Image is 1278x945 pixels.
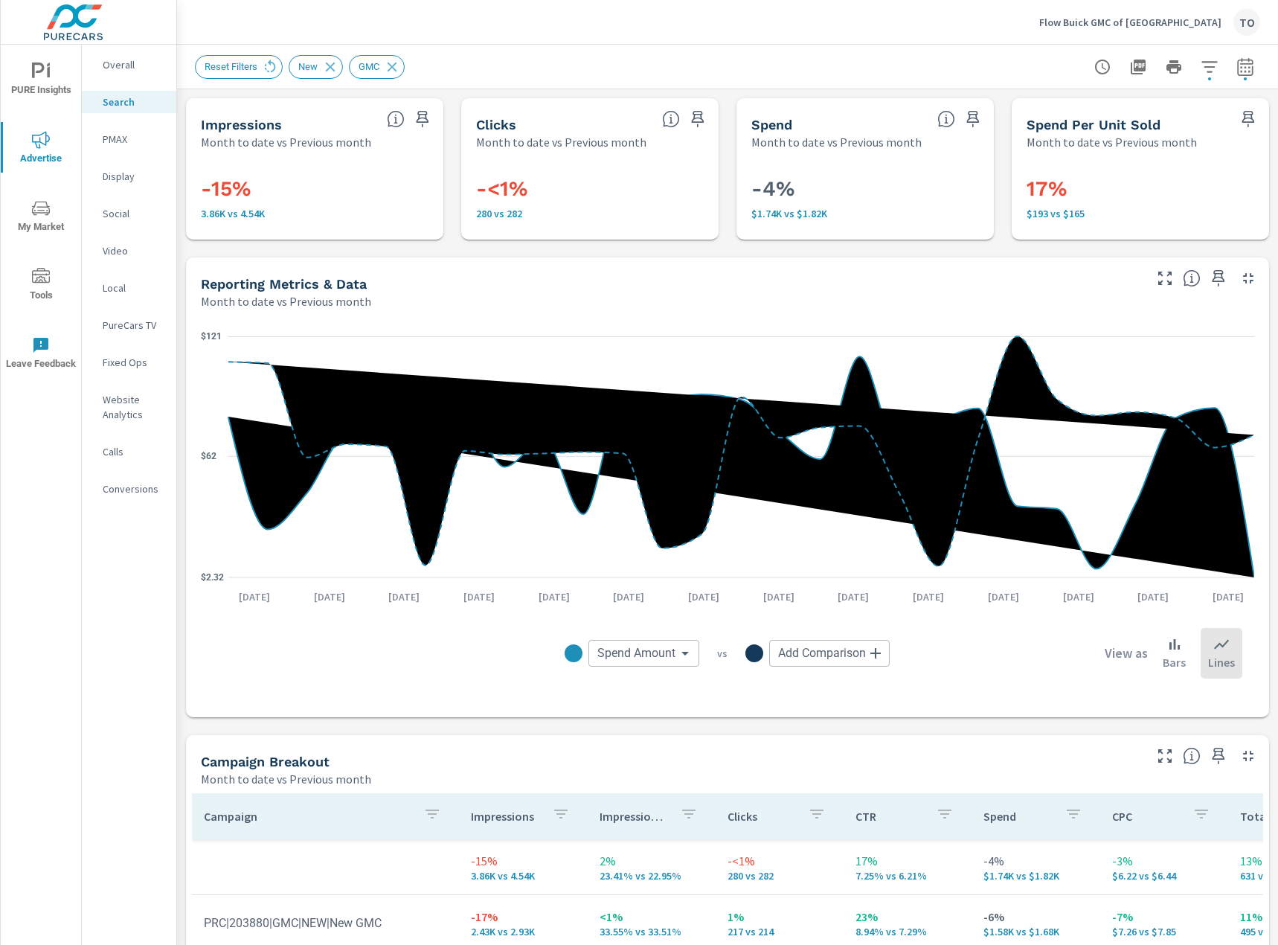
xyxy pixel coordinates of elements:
p: -4% [983,852,1088,870]
div: Reset Filters [195,55,283,79]
div: Display [82,165,176,188]
span: This is a summary of Search performance results by campaign. Each column can be sorted. [1183,747,1201,765]
span: GMC [350,61,388,72]
div: Local [82,277,176,299]
p: CTR [855,809,924,824]
div: nav menu [1,45,81,387]
p: Display [103,169,164,184]
p: [DATE] [1053,589,1105,604]
p: PureCars TV [103,318,164,333]
p: $193 vs $165 [1027,208,1254,220]
p: 7.25% vs 6.21% [855,870,960,882]
p: Fixed Ops [103,355,164,370]
h5: Impressions [201,117,282,132]
p: Month to date vs Previous month [201,133,371,151]
h5: Spend Per Unit Sold [1027,117,1160,132]
div: Search [82,91,176,113]
span: Advertise [5,131,77,167]
p: vs [699,647,745,660]
h5: Clicks [476,117,516,132]
p: -6% [983,908,1088,926]
p: 3,864 vs 4,544 [471,870,575,882]
p: Website Analytics [103,392,164,422]
span: The amount of money spent on advertising during the period. [937,110,955,128]
span: The number of times an ad was shown on your behalf. [387,110,405,128]
div: TO [1233,9,1260,36]
p: $7.26 vs $7.85 [1112,926,1216,938]
p: Clicks [728,809,796,824]
p: Lines [1208,653,1235,671]
span: PURE Insights [5,63,77,99]
p: 2,426 vs 2,934 [471,926,575,938]
p: 3,864 vs 4,544 [201,208,428,220]
span: Spend Amount [597,646,675,661]
text: $121 [201,331,222,342]
div: GMC [349,55,405,79]
p: [DATE] [678,589,730,604]
p: -7% [1112,908,1216,926]
span: New [289,61,327,72]
span: Reset Filters [196,61,266,72]
p: Flow Buick GMC of [GEOGRAPHIC_DATA] [1039,16,1221,29]
h5: Reporting Metrics & Data [201,276,367,292]
p: [DATE] [378,589,430,604]
div: Calls [82,441,176,463]
p: [DATE] [228,589,280,604]
span: Add Comparison [778,646,866,661]
p: 17% [855,852,960,870]
p: -17% [471,908,575,926]
button: Make Fullscreen [1153,266,1177,290]
p: Month to date vs Previous month [476,133,646,151]
button: Minimize Widget [1236,744,1260,768]
span: My Market [5,199,77,236]
div: Add Comparison [769,640,890,667]
span: Save this to your personalized report [1236,107,1260,131]
div: Spend Amount [588,640,699,667]
div: New [289,55,343,79]
p: 23.41% vs 22.95% [600,870,704,882]
p: [DATE] [827,589,879,604]
p: $6.22 vs $6.44 [1112,870,1216,882]
button: Select Date Range [1230,52,1260,82]
p: 33.55% vs 33.51% [600,926,704,938]
p: [DATE] [1202,589,1254,604]
h5: Campaign Breakout [201,754,330,769]
p: Impression Share [600,809,668,824]
p: 217 vs 214 [728,926,832,938]
p: Month to date vs Previous month [751,133,922,151]
div: PMAX [82,128,176,150]
span: Save this to your personalized report [1207,266,1230,290]
div: Social [82,202,176,225]
p: 1% [728,908,832,926]
p: [DATE] [1127,589,1179,604]
p: $1,741 vs $1,815 [751,208,979,220]
span: Tools [5,268,77,304]
button: Minimize Widget [1236,266,1260,290]
p: Spend [983,809,1052,824]
p: [DATE] [603,589,655,604]
div: Conversions [82,478,176,500]
span: Save this to your personalized report [1207,744,1230,768]
p: 8.94% vs 7.29% [855,926,960,938]
p: [DATE] [753,589,805,604]
span: The number of times an ad was clicked by a consumer. [662,110,680,128]
p: -3% [1112,852,1216,870]
p: $1,576.31 vs $1,679.67 [983,926,1088,938]
div: Overall [82,54,176,76]
p: [DATE] [453,589,505,604]
p: [DATE] [528,589,580,604]
h3: -<1% [476,176,704,202]
button: Make Fullscreen [1153,744,1177,768]
td: PRC|203880|GMC|NEW|New GMC [192,904,459,942]
p: 280 vs 282 [476,208,704,220]
h5: Spend [751,117,792,132]
text: $2.32 [201,572,224,583]
p: Bars [1163,653,1186,671]
p: Month to date vs Previous month [201,770,371,788]
text: $62 [201,451,216,461]
span: Understand Search data over time and see how metrics compare to each other. [1183,269,1201,287]
div: Fixed Ops [82,351,176,374]
span: Save this to your personalized report [686,107,710,131]
p: Campaign [204,809,411,824]
h3: 17% [1027,176,1254,202]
